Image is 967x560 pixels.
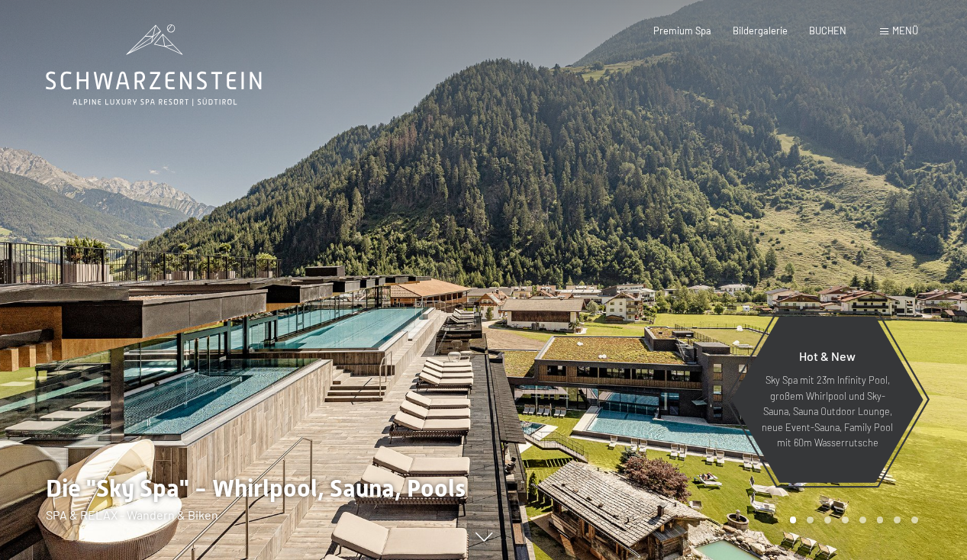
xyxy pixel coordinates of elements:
div: Carousel Page 4 [842,517,849,523]
span: Hot & New [799,349,856,363]
a: Premium Spa [653,24,711,37]
div: Carousel Page 7 [894,517,901,523]
span: Menü [892,24,918,37]
div: Carousel Page 8 [911,517,918,523]
div: Carousel Page 3 [824,517,831,523]
div: Carousel Page 1 (Current Slide) [790,517,797,523]
div: Carousel Page 6 [877,517,884,523]
div: Carousel Pagination [785,517,918,523]
p: Sky Spa mit 23m Infinity Pool, großem Whirlpool und Sky-Sauna, Sauna Outdoor Lounge, neue Event-S... [761,372,894,450]
div: Carousel Page 2 [807,517,814,523]
div: Carousel Page 5 [859,517,866,523]
a: BUCHEN [809,24,846,37]
a: Bildergalerie [733,24,788,37]
a: Hot & New Sky Spa mit 23m Infinity Pool, großem Whirlpool und Sky-Sauna, Sauna Outdoor Lounge, ne... [730,316,924,484]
